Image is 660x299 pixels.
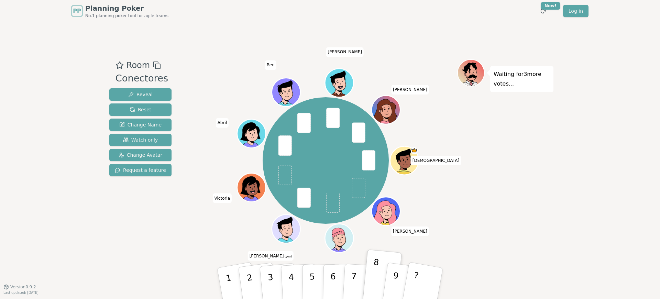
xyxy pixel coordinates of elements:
span: Change Avatar [119,152,163,158]
span: Change Name [119,121,162,128]
span: No.1 planning poker tool for agile teams [85,13,168,19]
span: (you) [284,255,292,258]
button: Reset [109,103,172,116]
span: Last updated: [DATE] [3,291,38,295]
button: Watch only [109,134,172,146]
span: Planning Poker [85,3,168,13]
div: Conectores [115,71,168,86]
span: Reveal [128,91,153,98]
span: Click to change your name [213,193,232,203]
button: Request a feature [109,164,172,176]
div: New! [541,2,560,10]
span: Jesus is the host [411,147,418,154]
span: Watch only [123,136,158,143]
span: Click to change your name [216,118,229,128]
button: New! [537,5,549,17]
button: Change Name [109,119,172,131]
span: Click to change your name [338,264,352,274]
span: Click to change your name [326,47,364,57]
span: Click to change your name [391,85,429,95]
button: Click to change your avatar [273,215,300,242]
span: Click to change your name [248,251,294,261]
button: Version0.9.2 [3,284,36,290]
span: Reset [130,106,151,113]
a: PPPlanning PokerNo.1 planning poker tool for agile teams [71,3,168,19]
button: Add as favourite [115,59,124,71]
span: Click to change your name [391,226,429,236]
button: Change Avatar [109,149,172,161]
span: PP [73,7,81,15]
span: Request a feature [115,167,166,174]
span: Click to change your name [411,156,461,165]
a: Log in [563,5,588,17]
button: Reveal [109,88,172,101]
p: Waiting for 3 more votes... [494,69,550,89]
span: Click to change your name [265,60,276,70]
span: Version 0.9.2 [10,284,36,290]
p: 8 [371,257,379,295]
span: Room [126,59,150,71]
